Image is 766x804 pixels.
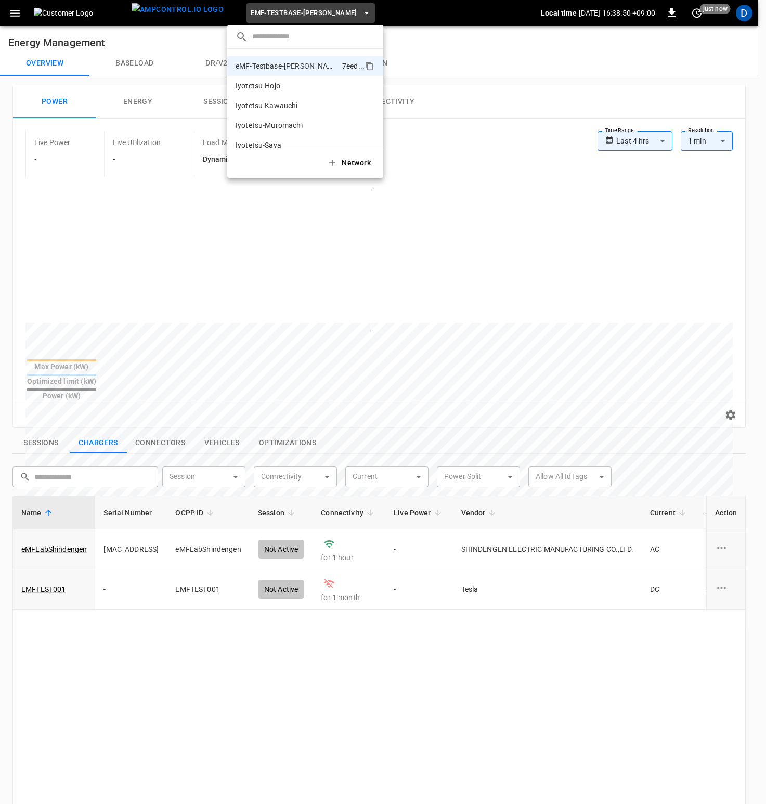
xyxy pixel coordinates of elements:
[236,100,339,111] p: Iyotetsu-Kawauchi
[364,60,375,72] div: copy
[236,61,338,71] p: eMF-Testbase-[PERSON_NAME]
[236,140,338,150] p: Iyotetsu-Saya
[236,81,337,91] p: Iyotetsu-Hojo
[321,152,379,174] button: Network
[236,120,337,131] p: Iyotetsu-Muromachi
